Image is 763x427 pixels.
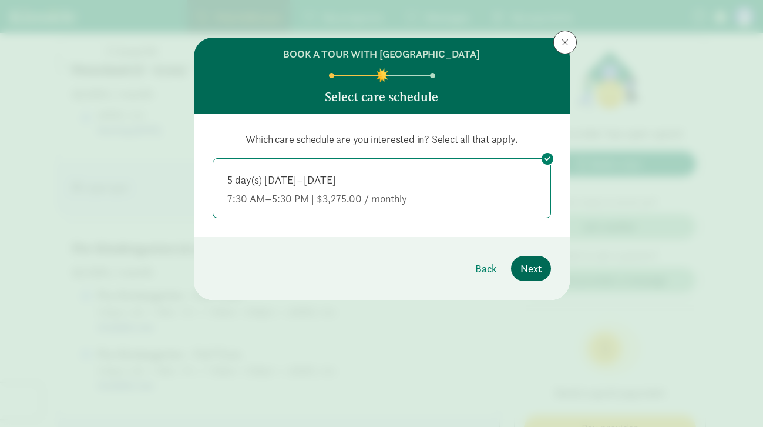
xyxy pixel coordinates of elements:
[475,261,497,276] span: Back
[466,256,506,281] button: Back
[520,261,542,276] span: Next
[213,132,551,146] p: Which care schedule are you interested in? Select all that apply.
[283,47,479,61] h6: BOOK A TOUR WITH [GEOGRAPHIC_DATA]
[511,256,551,281] button: Next
[227,192,536,206] div: 7:30 AM–5:30 PM | $3,275.00 / monthly
[227,173,536,187] div: 5 day(s) [DATE]–[DATE]
[325,90,438,104] h5: Select care schedule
